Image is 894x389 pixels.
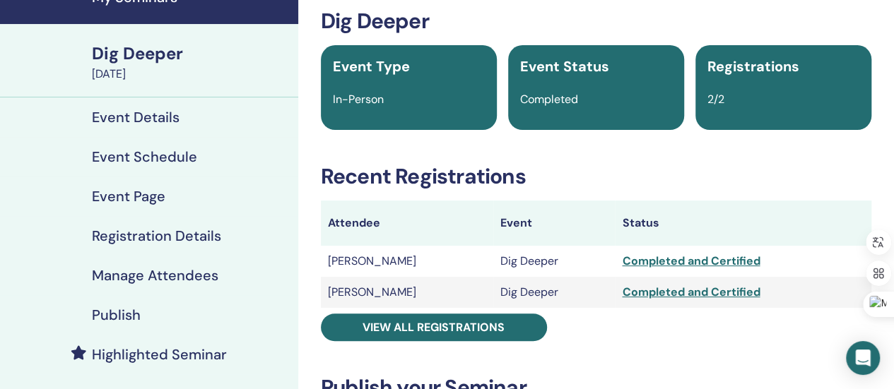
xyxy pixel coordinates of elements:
[92,148,197,165] h4: Event Schedule
[707,57,799,76] span: Registrations
[615,201,871,246] th: Status
[622,284,864,301] div: Completed and Certified
[520,92,578,107] span: Completed
[333,57,410,76] span: Event Type
[493,201,615,246] th: Event
[321,8,871,34] h3: Dig Deeper
[83,42,298,83] a: Dig Deeper[DATE]
[321,313,547,341] a: View all registrations
[321,277,494,308] td: [PERSON_NAME]
[92,42,290,66] div: Dig Deeper
[707,92,724,107] span: 2/2
[846,341,880,375] div: Open Intercom Messenger
[92,188,165,205] h4: Event Page
[92,267,218,284] h4: Manage Attendees
[92,66,290,83] div: [DATE]
[92,109,180,126] h4: Event Details
[333,92,384,107] span: In-Person
[92,227,221,244] h4: Registration Details
[321,201,494,246] th: Attendee
[493,277,615,308] td: Dig Deeper
[520,57,609,76] span: Event Status
[622,253,864,270] div: Completed and Certified
[321,164,871,189] h3: Recent Registrations
[92,306,141,323] h4: Publish
[363,320,505,335] span: View all registrations
[92,346,227,363] h4: Highlighted Seminar
[493,246,615,277] td: Dig Deeper
[321,246,494,277] td: [PERSON_NAME]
